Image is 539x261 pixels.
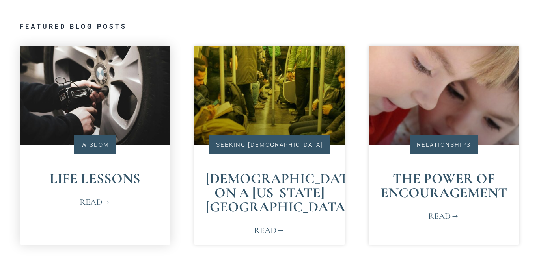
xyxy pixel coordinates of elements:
[74,135,116,154] div: Wisdom
[50,170,140,187] a: Life Lessons
[80,196,111,209] a: Read more about Life Lessons
[410,135,478,154] div: Relationships
[209,135,330,154] div: Seeking [DEMOGRAPHIC_DATA]
[254,224,285,237] a: Read more about God on a New York Subway
[428,210,459,223] a: Read more about The Power of Encouragement
[20,24,519,30] h3: Featured Blog Posts
[380,170,507,201] a: The Power of Encouragement
[206,170,361,215] a: [DEMOGRAPHIC_DATA] on a [US_STATE][GEOGRAPHIC_DATA]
